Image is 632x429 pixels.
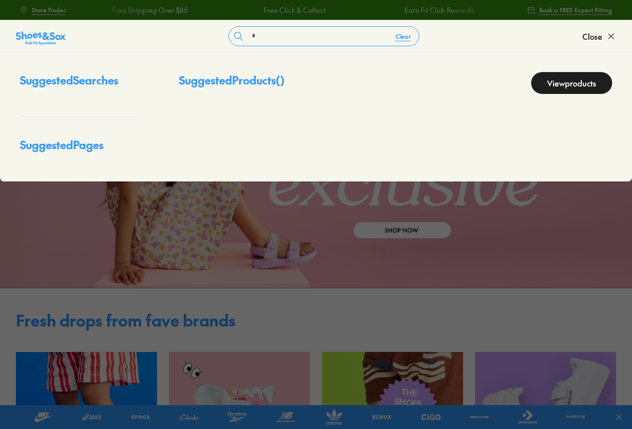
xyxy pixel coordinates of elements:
span: ( ) [276,73,285,87]
p: Suggested Searches [20,72,139,96]
a: Free Click & Collect [263,5,325,15]
span: Store Finder [32,5,66,14]
a: Earn Fit Club Rewards [404,5,474,15]
a: Store Finder [20,1,66,19]
p: Suggested Pages [20,137,139,161]
a: Book a FREE Expert Fitting [527,1,612,19]
p: Suggested Products [179,72,285,94]
button: Clear [388,27,419,45]
a: Shoes &amp; Sox [16,28,66,44]
a: Viewproducts [531,72,612,94]
button: Close [582,25,616,47]
a: Free Shipping Over $85 [112,5,188,15]
img: SNS_Logo_Responsive.svg [16,30,66,46]
span: Close [582,30,602,42]
span: Book a FREE Expert Fitting [539,5,612,14]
